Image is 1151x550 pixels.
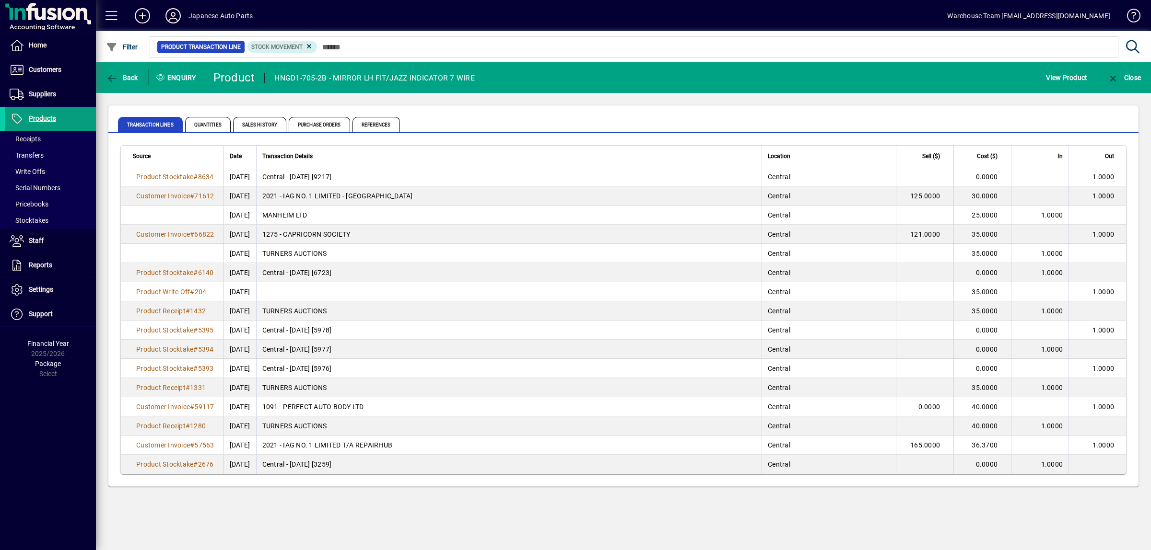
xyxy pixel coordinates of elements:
[230,151,250,161] div: Date
[29,286,53,293] span: Settings
[256,359,762,378] td: Central - [DATE] [5976]
[251,44,303,50] span: Stock movement
[133,440,218,450] a: Customer Invoice#57563
[136,326,193,334] span: Product Stocktake
[896,225,953,244] td: 121.0000
[133,459,217,470] a: Product Stocktake#2676
[190,441,194,449] span: #
[29,261,52,269] span: Reports
[106,74,138,81] span: Back
[223,416,256,435] td: [DATE]
[256,206,762,225] td: MANHEIM LTD
[953,435,1011,455] td: 36.3700
[256,416,762,435] td: TURNERS AUCTIONS
[136,345,193,353] span: Product Stocktake
[953,167,1011,186] td: 0.0000
[29,41,47,49] span: Home
[953,321,1011,340] td: 0.0000
[953,455,1011,474] td: 0.0000
[768,192,790,200] span: Central
[223,340,256,359] td: [DATE]
[768,288,790,296] span: Central
[953,244,1011,263] td: 35.0000
[149,70,206,85] div: Enquiry
[133,401,218,412] a: Customer Invoice#59117
[223,206,256,225] td: [DATE]
[768,173,790,181] span: Central
[10,217,48,224] span: Stocktakes
[10,200,48,208] span: Pricebooks
[1058,151,1063,161] span: In
[768,151,890,161] div: Location
[5,147,96,163] a: Transfers
[5,196,96,212] a: Pricebooks
[136,365,193,372] span: Product Stocktake
[1046,70,1087,85] span: View Product
[230,151,242,161] span: Date
[274,70,475,86] div: HNGD1-705-2B - MIRROR LH FIT/JAZZ INDICATOR 7 WIRE
[247,41,317,53] mat-chip: Product Transaction Type: Stock movement
[5,253,96,277] a: Reports
[29,66,61,73] span: Customers
[223,359,256,378] td: [DATE]
[198,460,214,468] span: 2676
[35,360,61,367] span: Package
[136,307,186,315] span: Product Receipt
[133,325,217,335] a: Product Stocktake#5395
[768,307,790,315] span: Central
[256,435,762,455] td: 2021 - IAG NO. 1 LIMITED T/A REPAIRHUB
[1105,151,1114,161] span: Out
[223,244,256,263] td: [DATE]
[193,460,198,468] span: #
[133,151,151,161] span: Source
[127,7,158,24] button: Add
[1092,365,1115,372] span: 1.0000
[1041,250,1063,257] span: 1.0000
[136,288,190,296] span: Product Write Off
[768,269,790,276] span: Central
[953,263,1011,282] td: 0.0000
[953,340,1011,359] td: 0.0000
[158,7,188,24] button: Profile
[136,441,190,449] span: Customer Invoice
[194,403,214,411] span: 59117
[953,206,1011,225] td: 25.0000
[193,269,198,276] span: #
[186,422,190,430] span: #
[10,151,44,159] span: Transfers
[1092,403,1115,411] span: 1.0000
[5,131,96,147] a: Receipts
[256,186,762,206] td: 2021 - IAG NO. 1 LIMITED - [GEOGRAPHIC_DATA]
[133,306,209,316] a: Product Receipt#1432
[768,460,790,468] span: Central
[133,344,217,355] a: Product Stocktake#5394
[29,115,56,122] span: Products
[5,212,96,229] a: Stocktakes
[133,363,217,374] a: Product Stocktake#5393
[136,422,186,430] span: Product Receipt
[133,421,209,431] a: Product Receipt#1280
[922,151,940,161] span: Sell ($)
[106,43,138,51] span: Filter
[1092,441,1115,449] span: 1.0000
[953,416,1011,435] td: 40.0000
[198,365,214,372] span: 5393
[947,8,1110,23] div: Warehouse Team [EMAIL_ADDRESS][DOMAIN_NAME]
[233,117,286,132] span: Sales History
[953,378,1011,397] td: 35.0000
[133,267,217,278] a: Product Stocktake#6140
[768,250,790,257] span: Central
[1092,192,1115,200] span: 1.0000
[136,192,190,200] span: Customer Invoice
[768,151,790,161] span: Location
[953,282,1011,301] td: -35.0000
[896,435,953,455] td: 165.0000
[10,135,41,143] span: Receipts
[256,263,762,282] td: Central - [DATE] [6723]
[96,69,149,86] app-page-header-button: Back
[136,403,190,411] span: Customer Invoice
[133,286,210,297] a: Product Write Off#204
[953,359,1011,378] td: 0.0000
[768,326,790,334] span: Central
[133,172,217,182] a: Product Stocktake#8634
